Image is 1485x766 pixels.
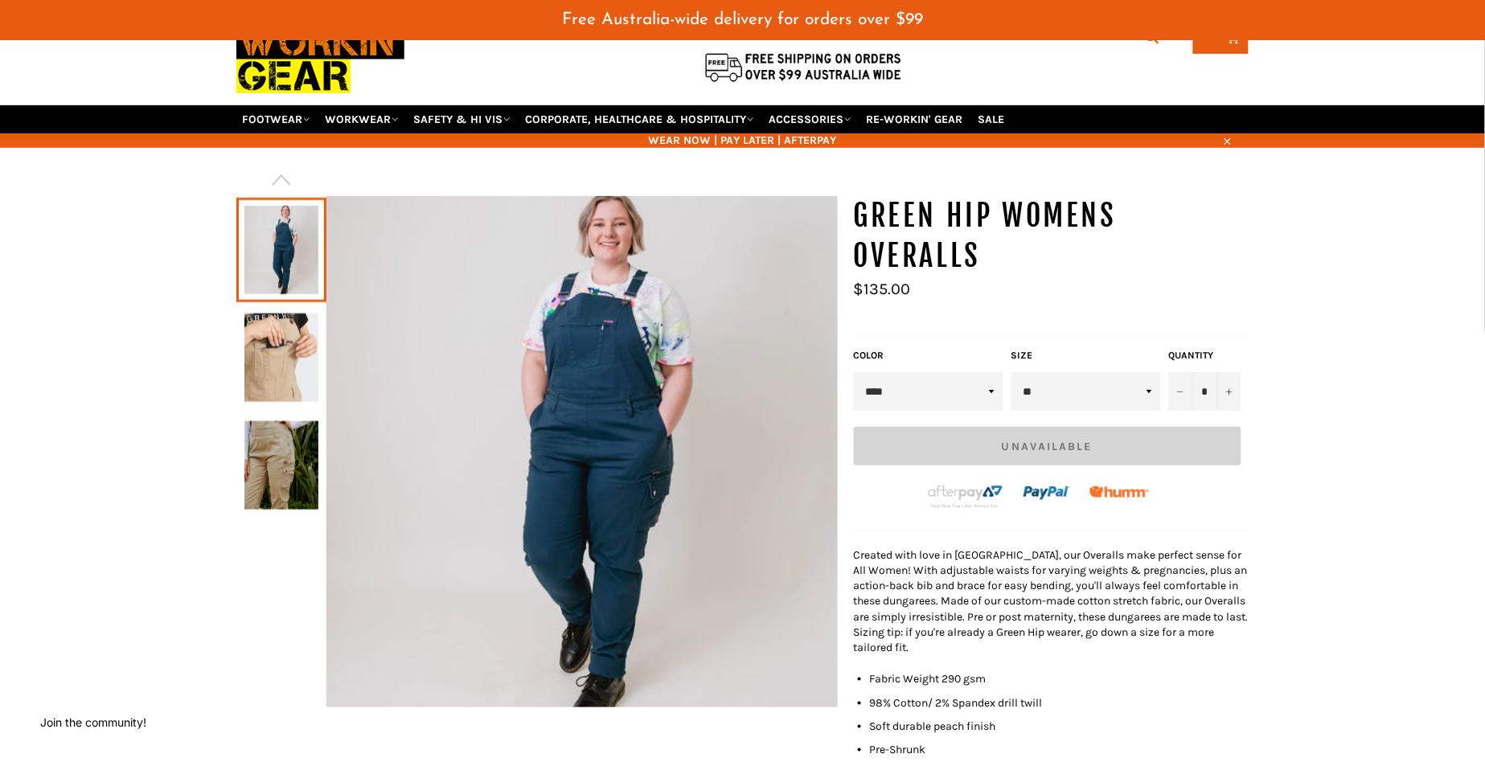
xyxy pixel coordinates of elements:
[854,280,911,298] span: $135.00
[562,11,923,28] span: Free Australia-wide delivery for orders over $99
[1217,372,1241,411] button: Increase item quantity by one
[1011,349,1161,363] label: Size
[854,349,1003,363] label: Color
[860,105,970,133] a: RE-WORKIN' GEAR
[1089,486,1149,498] img: Humm_core_logo_RGB-01_300x60px_small_195d8312-4386-4de7-b182-0ef9b6303a37.png
[1169,349,1241,363] label: Quantity
[870,742,1249,757] li: Pre-Shrunk
[408,105,517,133] a: SAFETY & HI VIS
[870,719,1249,734] li: Soft durable peach finish
[1169,372,1193,411] button: Reduce item quantity by one
[236,133,1249,148] span: WEAR NOW | PAY LATER | AFTERPAY
[703,50,904,84] img: Flat $9.95 shipping Australia wide
[926,483,1005,510] img: Afterpay-Logo-on-dark-bg_large.png
[236,105,317,133] a: FOOTWEAR
[1024,469,1071,517] img: paypal.png
[40,715,146,729] button: Join the community!
[763,105,858,133] a: ACCESSORIES
[236,14,404,104] img: Workin Gear leaders in Workwear, Safety Boots, PPE, Uniforms. Australia's No.1 in Workwear
[319,105,405,133] a: WORKWEAR
[972,105,1011,133] a: SALE
[244,421,318,510] img: GREEN HIP Womens Overalls
[870,695,1249,711] li: 98% Cotton/ 2% Spandex drill twill
[519,105,761,133] a: CORPORATE, HEALTHCARE & HOSPITALITY
[870,671,1249,686] li: Fabric Weight 290 gsm
[854,427,1241,465] button: Unavailable
[854,548,1249,655] span: Created with love in [GEOGRAPHIC_DATA], our Overalls make perfect sense for All Women! With adjus...
[326,196,838,707] img: GREEN HIP Womens Overalls
[1002,440,1093,453] span: Unavailable
[854,196,1249,276] h1: GREEN HIP Womens Overalls
[244,313,318,402] img: GREEN HIP Womens Overalls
